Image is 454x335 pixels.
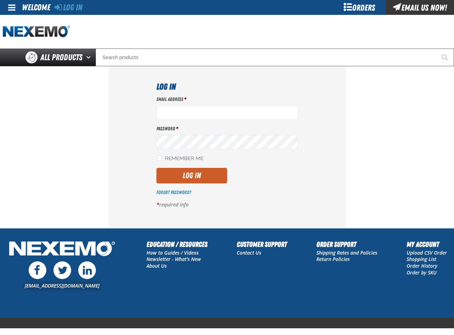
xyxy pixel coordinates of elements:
a: About Us [146,262,167,269]
input: Search [96,49,454,66]
img: Nexemo logo [3,25,70,38]
a: Log In [54,2,82,12]
input: Remember Me [156,155,162,161]
label: Password [156,125,298,132]
a: Upload CSV Order [407,249,447,256]
a: Shipping Rates and Policies [316,249,377,256]
a: [EMAIL_ADDRESS][DOMAIN_NAME] [25,282,99,289]
a: Order History [407,262,437,269]
h2: Education / Resources [146,239,207,250]
h2: Order Support [316,239,377,250]
p: required info [156,201,298,208]
img: Nexemo Logo [7,239,117,260]
h1: Log In [156,80,298,93]
span: All Products [40,51,82,64]
button: Open All Products pages [84,49,96,66]
a: Forgot Password? [156,189,191,195]
a: Home [3,25,70,38]
label: Remember Me [156,155,203,162]
button: Log In [156,168,227,183]
a: Order by SKU [407,269,437,276]
label: Email Address [156,96,298,103]
a: Contact Us [237,249,261,256]
a: Shopping List [407,256,436,262]
button: Start Searching [436,49,454,66]
h2: Customer Support [237,239,287,250]
a: Return Policies [316,256,350,262]
a: Newsletter - What's New [146,256,201,262]
h2: My Account [407,239,447,250]
a: How to Guides / Videos [146,249,199,256]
